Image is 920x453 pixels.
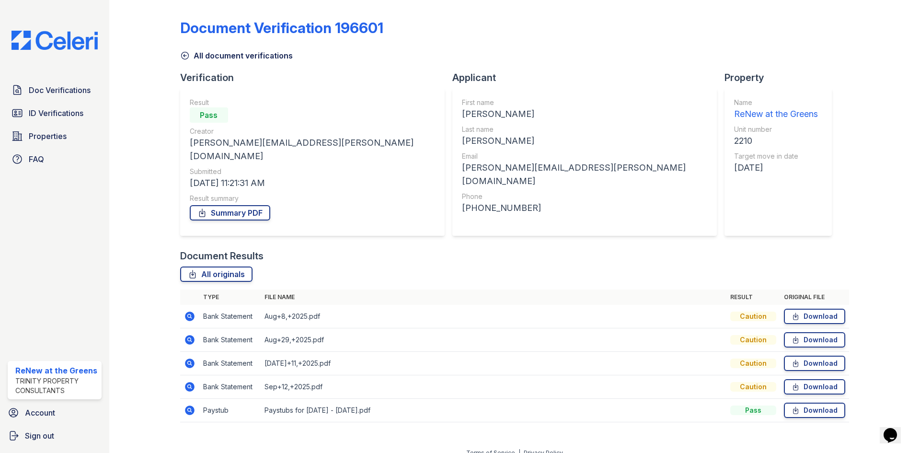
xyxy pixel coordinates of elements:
span: Properties [29,130,67,142]
div: Submitted [190,167,435,176]
div: ReNew at the Greens [734,107,818,121]
div: Pass [730,406,776,415]
div: Pass [190,107,228,123]
th: File name [261,290,726,305]
div: Verification [180,71,452,84]
div: [DATE] 11:21:31 AM [190,176,435,190]
div: Caution [730,359,776,368]
td: Bank Statement [199,375,261,399]
a: Download [784,356,845,371]
div: Caution [730,335,776,345]
th: Result [726,290,780,305]
a: FAQ [8,150,102,169]
td: [DATE]+11,+2025.pdf [261,352,726,375]
div: Unit number [734,125,818,134]
div: [PERSON_NAME] [462,107,707,121]
div: Target move in date [734,151,818,161]
div: Caution [730,382,776,392]
span: ID Verifications [29,107,83,119]
div: [PHONE_NUMBER] [462,201,707,215]
div: 2210 [734,134,818,148]
div: Email [462,151,707,161]
td: Bank Statement [199,352,261,375]
td: Paystub [199,399,261,422]
div: ReNew at the Greens [15,365,98,376]
span: Account [25,407,55,418]
div: Phone [462,192,707,201]
div: [PERSON_NAME] [462,134,707,148]
div: Trinity Property Consultants [15,376,98,395]
a: Download [784,309,845,324]
div: Applicant [452,71,724,84]
a: Summary PDF [190,205,270,221]
td: Sep+12,+2025.pdf [261,375,726,399]
div: Property [724,71,839,84]
td: Bank Statement [199,305,261,328]
iframe: chat widget [880,415,910,443]
a: Download [784,403,845,418]
a: Properties [8,127,102,146]
th: Original file [780,290,849,305]
img: CE_Logo_Blue-a8612792a0a2168367f1c8372b55b34899dd931a85d93a1a3d3e32e68fde9ad4.png [4,31,105,50]
td: Aug+29,+2025.pdf [261,328,726,352]
div: Result summary [190,194,435,203]
div: Caution [730,312,776,321]
a: All originals [180,267,253,282]
td: Aug+8,+2025.pdf [261,305,726,328]
div: Last name [462,125,707,134]
a: Download [784,379,845,395]
span: Sign out [25,430,54,441]
span: FAQ [29,153,44,165]
a: Download [784,332,845,348]
span: Doc Verifications [29,84,91,96]
div: Creator [190,127,435,136]
div: First name [462,98,707,107]
a: All document verifications [180,50,293,61]
a: ID Verifications [8,104,102,123]
div: Document Results [180,249,264,263]
div: [PERSON_NAME][EMAIL_ADDRESS][PERSON_NAME][DOMAIN_NAME] [462,161,707,188]
div: Name [734,98,818,107]
td: Paystubs for [DATE] - [DATE].pdf [261,399,726,422]
div: [PERSON_NAME][EMAIL_ADDRESS][PERSON_NAME][DOMAIN_NAME] [190,136,435,163]
div: [DATE] [734,161,818,174]
div: Result [190,98,435,107]
a: Name ReNew at the Greens [734,98,818,121]
div: Document Verification 196601 [180,19,383,36]
a: Sign out [4,426,105,445]
a: Doc Verifications [8,81,102,100]
th: Type [199,290,261,305]
a: Account [4,403,105,422]
td: Bank Statement [199,328,261,352]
